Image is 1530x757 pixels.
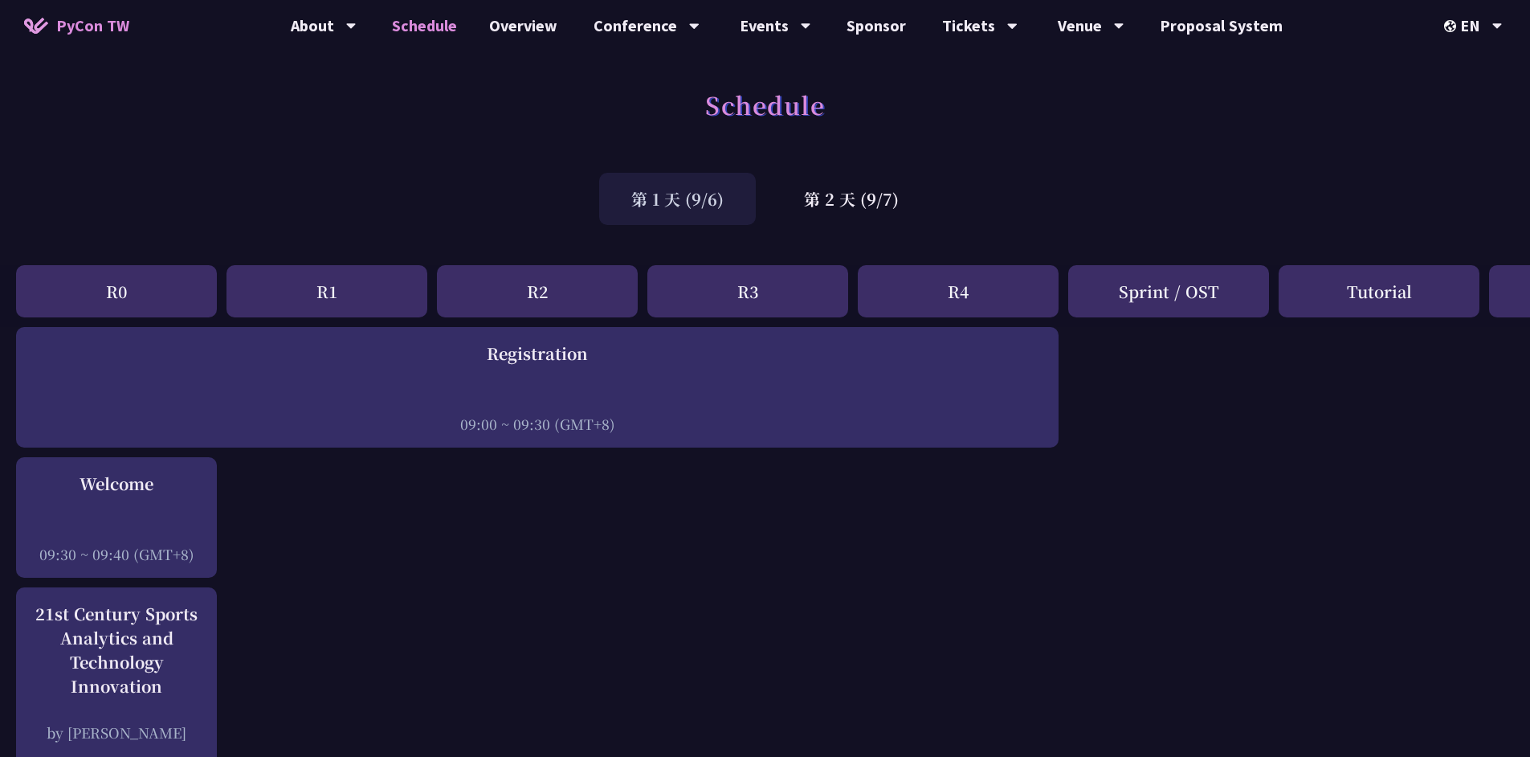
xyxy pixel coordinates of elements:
div: R2 [437,265,638,317]
div: Sprint / OST [1068,265,1269,317]
div: by [PERSON_NAME] [24,722,209,743]
div: 第 1 天 (9/6) [599,173,756,225]
div: Registration [24,342,1051,366]
div: 09:00 ~ 09:30 (GMT+8) [24,414,1051,434]
img: Home icon of PyCon TW 2025 [24,18,48,34]
div: R1 [226,265,427,317]
div: R4 [858,265,1059,317]
div: 21st Century Sports Analytics and Technology Innovation [24,602,209,698]
span: PyCon TW [56,14,129,38]
a: PyCon TW [8,6,145,46]
div: 第 2 天 (9/7) [772,173,931,225]
div: R3 [647,265,848,317]
img: Locale Icon [1444,20,1460,32]
div: Welcome [24,472,209,496]
div: Tutorial [1279,265,1479,317]
div: 09:30 ~ 09:40 (GMT+8) [24,544,209,564]
h1: Schedule [705,80,825,129]
div: R0 [16,265,217,317]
